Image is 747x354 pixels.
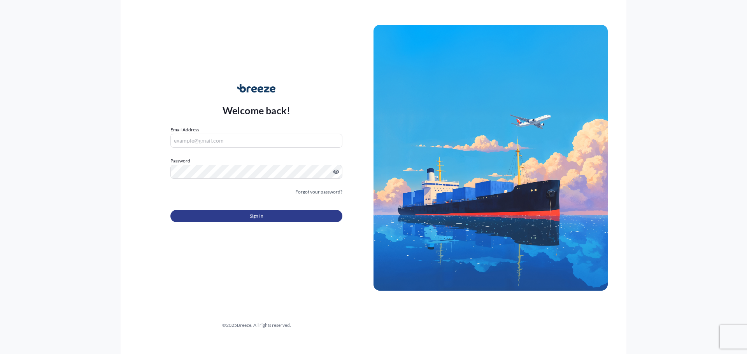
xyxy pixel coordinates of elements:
img: Ship illustration [373,25,608,291]
button: Sign In [170,210,342,222]
input: example@gmail.com [170,134,342,148]
p: Welcome back! [223,104,291,117]
label: Email Address [170,126,199,134]
div: © 2025 Breeze. All rights reserved. [139,321,373,329]
label: Password [170,157,342,165]
a: Forgot your password? [295,188,342,196]
span: Sign In [250,212,263,220]
button: Show password [333,169,339,175]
